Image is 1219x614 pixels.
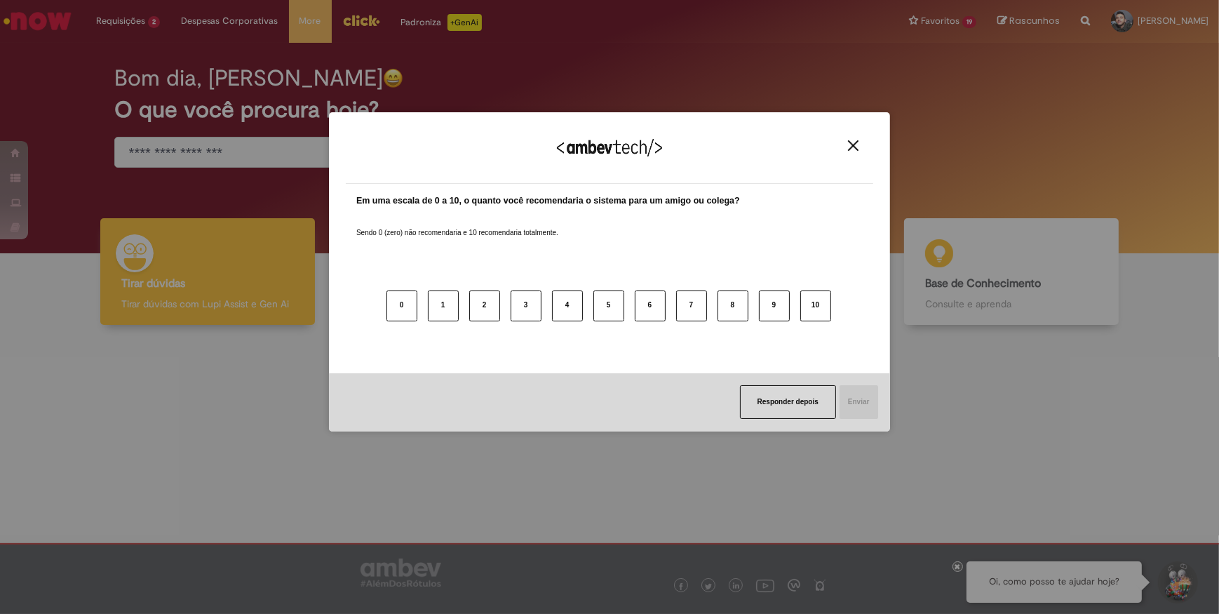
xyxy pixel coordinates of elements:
button: 7 [676,291,707,321]
button: 8 [718,291,748,321]
button: 10 [800,291,831,321]
button: 2 [469,291,500,321]
button: 0 [386,291,417,321]
button: Responder depois [740,385,836,419]
button: 9 [759,291,790,321]
img: Close [848,140,858,151]
button: 3 [511,291,541,321]
button: Close [844,140,863,152]
button: 6 [635,291,666,321]
button: 4 [552,291,583,321]
button: 1 [428,291,459,321]
label: Sendo 0 (zero) não recomendaria e 10 recomendaria totalmente. [356,211,558,238]
button: 5 [593,291,624,321]
img: Logo Ambevtech [557,139,662,156]
label: Em uma escala de 0 a 10, o quanto você recomendaria o sistema para um amigo ou colega? [356,194,740,208]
